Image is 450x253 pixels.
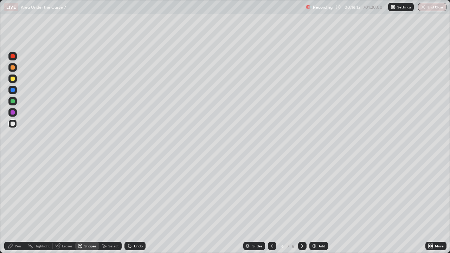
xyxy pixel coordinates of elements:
div: More [435,244,444,248]
div: Undo [134,244,143,248]
p: LIVE [6,4,16,10]
p: Recording [313,5,333,10]
div: Add [319,244,325,248]
img: end-class-cross [420,4,426,10]
div: 6 [291,243,295,249]
div: Slides [252,244,262,248]
button: End Class [418,3,446,11]
div: 6 [279,244,286,248]
img: add-slide-button [311,243,317,249]
div: Select [108,244,119,248]
div: Shapes [84,244,96,248]
p: Settings [397,5,411,9]
p: Area Under the Curve 7 [21,4,66,10]
div: Highlight [34,244,50,248]
div: / [288,244,290,248]
img: recording.375f2c34.svg [306,4,311,10]
div: Pen [15,244,21,248]
div: Eraser [62,244,72,248]
img: class-settings-icons [390,4,396,10]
